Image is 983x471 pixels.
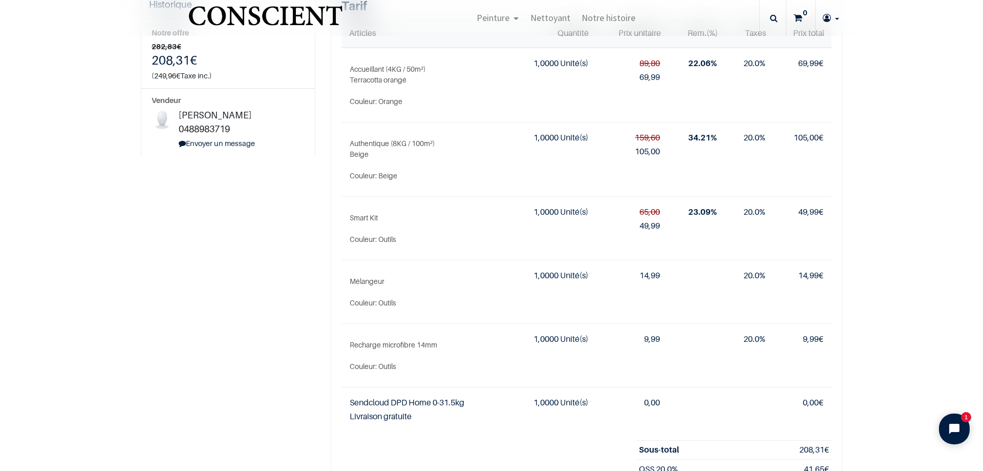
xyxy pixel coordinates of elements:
[605,205,660,219] div: 65,00
[688,132,717,142] strong: 34.21%
[605,131,660,145] div: 159,60
[350,397,464,421] span: Sendcloud DPD Home 0-31.5kg Livraison gratuite
[800,8,810,18] sup: 0
[793,28,824,38] span: Prix total
[743,334,765,344] span: 20.0%
[152,42,177,51] span: 282,83
[794,132,819,142] span: 105,00
[152,108,173,129] img: Contact
[743,207,765,217] span: 20.0%
[803,397,823,407] span: €
[745,28,766,38] span: Taxes
[152,53,190,68] span: 208,31
[533,334,559,344] span: 1,0000
[560,132,588,142] span: Unité(s)
[152,52,305,68] h4: €
[803,397,819,407] span: 0,00
[743,132,765,142] span: 20.0%
[688,58,717,68] strong: 22.06%
[582,12,635,24] span: Notre histoire
[560,397,588,407] span: Unité(s)
[798,207,823,217] span: €
[152,96,181,105] strong: Vendeur
[605,269,660,282] div: 14,99
[560,334,588,344] span: Unité(s)
[350,276,498,308] a: Mélangeur Couleur: Outils
[560,58,588,68] span: Unité(s)
[533,207,559,217] span: 1,0000
[798,58,823,68] span: €
[798,207,819,217] span: 49,99
[803,334,819,344] span: 9,99
[179,124,230,134] span: 0488983719
[798,270,823,280] span: €
[350,64,498,107] p: Accueillant (4KG / 50m²) Terracotta orangé Couleur: Orange
[803,334,823,344] span: €
[930,405,978,453] iframe: Tidio Chat
[743,58,765,68] span: 20.0%
[639,444,679,455] strong: Sous-total
[798,270,819,280] span: 14,99
[179,139,255,148] a: Envoyer un message
[154,71,180,80] span: €
[560,207,588,217] span: Unité(s)
[605,145,660,158] div: 105,00
[533,58,559,68] span: 1,0000
[605,219,660,233] div: 49,99
[688,28,718,38] span: Rem.(%)
[799,444,829,455] span: €
[533,132,559,142] span: 1,0000
[179,110,251,120] span: [PERSON_NAME]
[477,12,509,24] span: Peinture
[605,70,660,84] div: 69,99
[533,270,559,280] span: 1,0000
[799,444,824,455] span: 208,31
[152,41,305,52] b: €
[530,12,570,24] span: Nettoyant
[605,396,660,409] div: 0,00
[798,58,819,68] span: 69,99
[688,207,717,217] strong: 23.09%
[743,270,765,280] span: 20.0%
[794,132,823,142] span: €
[152,71,212,80] small: ( Taxe inc.)
[350,138,498,181] p: Authentique (8KG / 100m²) Beige Couleur: Beige
[350,64,498,107] a: Accueillant (4KG / 50m²)Terracotta orangé Couleur: Orange
[350,138,498,181] a: Authentique (8KG / 100m²)Beige Couleur: Beige
[605,332,660,346] div: 9,99
[533,397,559,407] span: 1,0000
[350,212,498,244] a: Smart Kit Couleur: Outils
[350,339,498,372] a: Recharge microfibre 14mm Couleur: Outils
[560,270,588,280] span: Unité(s)
[605,56,660,70] div: 89,80
[154,71,176,80] span: 249,96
